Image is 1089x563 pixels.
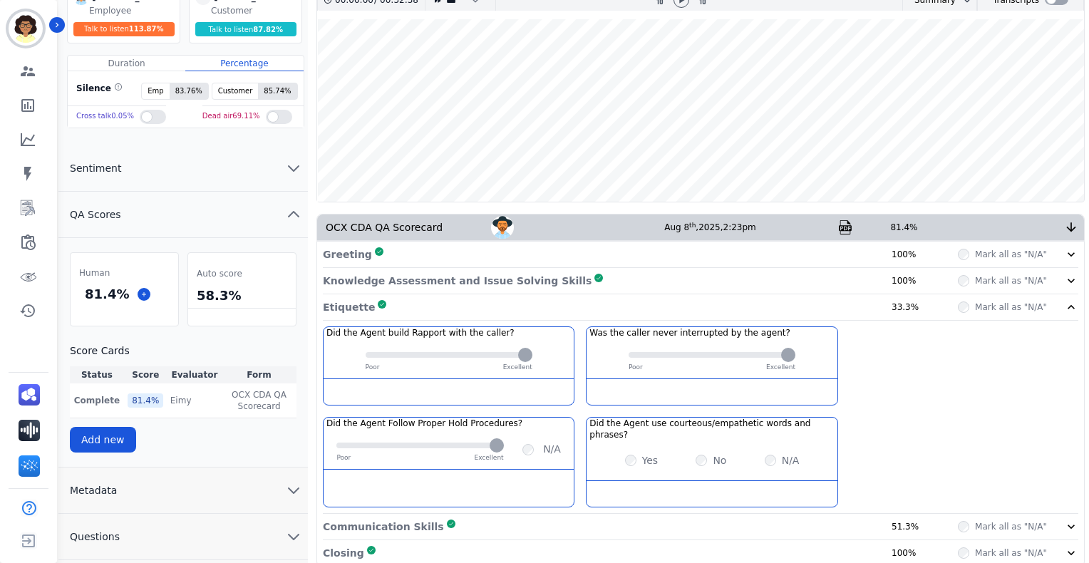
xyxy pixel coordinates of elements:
[58,514,308,560] button: Questions chevron down
[128,393,163,408] div: 81.4 %
[503,363,532,373] p: Excellent
[629,363,643,373] p: Poor
[975,275,1047,286] label: Mark all as "N/A"
[76,106,134,127] div: Cross talk 0.05 %
[366,363,380,373] p: Poor
[58,530,131,544] span: Questions
[224,389,294,412] span: OCX CDA QA Scorecard
[323,247,372,262] p: Greeting
[167,366,222,383] th: Evaluator
[58,468,308,514] button: Metadata chevron down
[323,274,592,288] p: Knowledge Assessment and Issue Solving Skills
[892,275,927,286] div: 100%
[142,83,169,99] span: Emp
[285,482,302,499] svg: chevron down
[689,222,696,229] sup: th
[543,443,561,455] label: N/A
[589,327,790,339] h3: Was the caller never interrupted by the agent?
[79,267,110,279] span: Human
[9,11,43,46] img: Bordered avatar
[68,56,185,71] div: Duration
[975,521,1047,532] label: Mark all as "N/A"
[326,418,522,429] h3: Did the Agent Follow Proper Hold Procedures?
[194,283,290,308] div: 58.3%
[89,5,177,16] div: Employee
[185,56,303,71] div: Percentage
[491,216,514,239] img: Avatar
[70,344,296,358] h3: Score Cards
[838,220,852,234] img: qa-pdf.svg
[713,453,726,468] label: No
[323,546,364,560] p: Closing
[782,453,800,468] label: N/A
[766,363,795,373] p: Excellent
[892,301,927,313] div: 33.3%
[285,160,302,177] svg: chevron down
[73,395,121,406] p: Complete
[222,366,296,383] th: Form
[589,418,834,440] h3: Did the Agent use courteous/empathetic words and phrases?
[202,106,260,127] div: Dead air 69.11 %
[892,249,927,260] div: 100%
[892,547,927,559] div: 100%
[323,520,444,534] p: Communication Skills
[58,207,133,222] span: QA Scores
[170,395,192,406] p: Eimy
[475,453,504,463] p: Excellent
[195,22,296,36] div: Talk to listen
[258,83,296,99] span: 85.74 %
[975,301,1047,313] label: Mark all as "N/A"
[58,145,308,192] button: Sentiment chevron down
[82,281,132,306] div: 81.4 %
[194,264,290,283] div: Auto score
[58,192,308,238] button: QA Scores chevron up
[70,427,136,453] button: Add new
[73,83,123,100] div: Silence
[212,83,259,99] span: Customer
[285,206,302,223] svg: chevron up
[892,521,927,532] div: 51.3%
[129,25,164,33] span: 113.87 %
[890,222,1033,233] div: 81.4%
[58,483,128,497] span: Metadata
[323,300,375,314] p: Etiquette
[70,366,124,383] th: Status
[317,215,460,240] div: OCX CDA QA Scorecard
[285,528,302,545] svg: chevron down
[253,26,283,33] span: 87.82 %
[642,453,659,468] label: Yes
[975,547,1047,559] label: Mark all as "N/A"
[723,222,756,232] span: 2:23pm
[170,83,208,99] span: 83.76 %
[664,222,807,233] div: Aug 8 , 2025 ,
[326,327,515,339] h3: Did the Agent build Rapport with the caller?
[124,366,167,383] th: Score
[58,161,133,175] span: Sentiment
[73,22,175,36] div: Talk to listen
[336,453,351,463] p: Poor
[975,249,1047,260] label: Mark all as "N/A"
[211,5,299,16] div: Customer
